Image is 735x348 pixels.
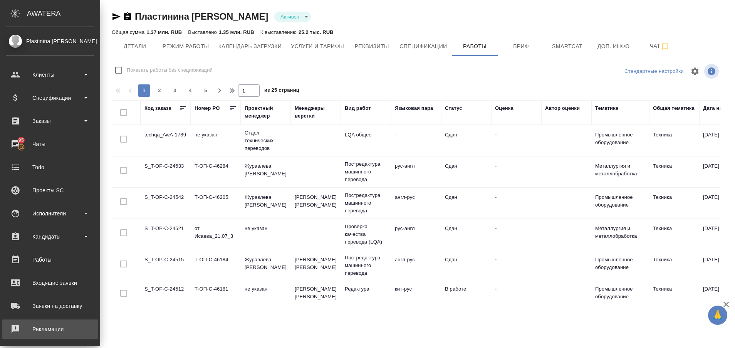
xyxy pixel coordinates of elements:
[549,42,586,51] span: Smartcat
[191,252,241,279] td: Т-ОП-С-46184
[495,257,497,262] a: -
[169,84,181,97] button: 3
[264,86,299,97] span: из 25 страниц
[595,131,645,146] p: Промышленное оборудование
[623,66,686,77] div: split button
[278,13,302,20] button: Активен
[6,69,94,81] div: Клиенты
[195,104,220,112] div: Номер PO
[153,87,166,94] span: 2
[595,42,632,51] span: Доп. инфо
[6,277,94,289] div: Входящие заявки
[399,42,447,51] span: Спецификации
[495,104,513,112] div: Оценка
[14,136,29,144] span: 95
[649,252,699,279] td: Техника
[391,281,441,308] td: кит-рус
[391,252,441,279] td: англ-рус
[2,319,98,339] a: Рекламации
[123,12,132,21] button: Скопировать ссылку
[241,252,291,279] td: Журавлева [PERSON_NAME]
[704,64,720,79] span: Посмотреть информацию
[391,158,441,185] td: рус-англ
[188,29,219,35] p: Выставлено
[595,104,618,112] div: Тематика
[653,104,695,112] div: Общая тематика
[260,29,299,35] p: К выставлению
[495,132,497,138] a: -
[641,41,678,51] span: Чат
[345,254,387,277] p: Постредактура машинного перевода
[191,221,241,248] td: от Исаева_21.07_3
[241,190,291,217] td: Журавлева [PERSON_NAME]
[345,160,387,183] p: Постредактура машинного перевода
[595,285,645,301] p: Промышленное оборудование
[144,104,171,112] div: Код заказа
[441,281,491,308] td: В работе
[291,281,341,308] td: [PERSON_NAME] [PERSON_NAME]
[241,281,291,308] td: не указан
[163,42,209,51] span: Режим работы
[6,37,94,45] div: Plastinina [PERSON_NAME]
[708,306,727,325] button: 🙏
[200,84,212,97] button: 5
[2,273,98,293] a: Входящие заявки
[441,190,491,217] td: Сдан
[191,127,241,154] td: не указан
[495,194,497,200] a: -
[274,12,311,22] div: Активен
[649,281,699,308] td: Техника
[27,6,100,21] div: AWATERA
[6,254,94,266] div: Работы
[345,131,387,139] p: LQA общее
[441,158,491,185] td: Сдан
[2,250,98,269] a: Работы
[291,190,341,217] td: [PERSON_NAME] [PERSON_NAME]
[191,281,241,308] td: Т-ОП-С-46181
[6,208,94,219] div: Исполнители
[116,42,153,51] span: Детали
[711,307,724,323] span: 🙏
[391,190,441,217] td: англ-рус
[595,193,645,209] p: Промышленное оборудование
[184,87,196,94] span: 4
[445,104,462,112] div: Статус
[146,29,182,35] p: 1.37 млн. RUB
[595,225,645,240] p: Металлургия и металлобработка
[141,190,191,217] td: S_T-OP-C-24542
[141,252,191,279] td: S_T-OP-C-24515
[153,84,166,97] button: 2
[135,11,268,22] a: Пластинина [PERSON_NAME]
[441,252,491,279] td: Сдан
[141,221,191,248] td: S_T-OP-C-24521
[495,225,497,231] a: -
[6,300,94,312] div: Заявки на доставку
[660,42,670,51] svg: Подписаться
[649,158,699,185] td: Техника
[141,127,191,154] td: techqa_AwA-1789
[391,127,441,154] td: -
[191,158,241,185] td: Т-ОП-С-46284
[299,29,334,35] p: 25.2 тыс. RUB
[184,84,196,97] button: 4
[200,87,212,94] span: 5
[345,223,387,246] p: Проверка качества перевода (LQA)
[353,42,390,51] span: Реквизиты
[686,62,704,81] span: Настроить таблицу
[595,256,645,271] p: Промышленное оборудование
[345,192,387,215] p: Постредактура машинного перевода
[456,42,493,51] span: Работы
[2,296,98,316] a: Заявки на доставку
[649,190,699,217] td: Техника
[495,163,497,169] a: -
[291,252,341,279] td: [PERSON_NAME] [PERSON_NAME]
[191,190,241,217] td: Т-ОП-С-46205
[2,134,98,154] a: 95Чаты
[649,127,699,154] td: Техника
[441,221,491,248] td: Сдан
[112,29,146,35] p: Общая сумма
[241,158,291,185] td: Журавлева [PERSON_NAME]
[6,92,94,104] div: Спецификации
[6,231,94,242] div: Кандидаты
[6,138,94,150] div: Чаты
